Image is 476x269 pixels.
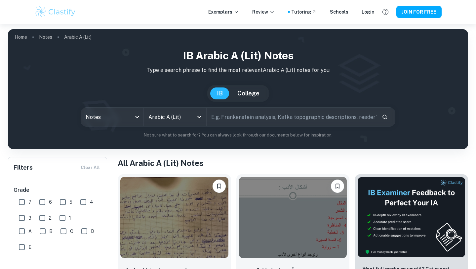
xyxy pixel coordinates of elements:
span: 2 [49,214,52,222]
span: 3 [28,214,31,222]
img: Thumbnail [357,177,465,257]
span: A [28,228,32,235]
img: Clastify logo [34,5,76,19]
h1: IB Arabic A (Lit) Notes [13,48,463,64]
button: IB [210,87,229,99]
span: E [28,243,31,251]
a: Login [362,8,375,16]
input: E.g. Frankenstein analysis, Kafka topographic descriptions, reader's perception... [207,108,377,126]
span: 1 [69,214,71,222]
span: C [70,228,73,235]
span: 5 [69,198,72,206]
p: Not sure what to search for? You can always look through our documents below for inspiration. [13,132,463,138]
a: Home [15,32,27,42]
button: Please log in to bookmark exemplars [331,180,344,193]
a: Tutoring [291,8,317,16]
a: Notes [39,32,52,42]
img: profile cover [8,29,468,149]
button: Help and Feedback [380,6,391,18]
button: Search [379,111,390,123]
h1: All Arabic A (Lit) Notes [118,157,468,169]
h6: Grade [14,186,102,194]
span: 7 [28,198,31,206]
span: D [91,228,94,235]
span: 4 [90,198,93,206]
p: Review [252,8,275,16]
p: Exemplars [208,8,239,16]
img: Arabic A (Lit) Notes example thumbnail: نموذج أسترشادي لتحليل القصيدة [239,177,347,258]
p: Arabic A (Lit) [64,33,92,41]
button: Open [195,112,204,122]
span: B [49,228,53,235]
h6: Filters [14,163,33,172]
img: Arabic A (Lit) Notes example thumbnail: Arabic A literature, paper 1 response, r [120,177,228,258]
button: Please log in to bookmark exemplars [213,180,226,193]
span: 6 [49,198,52,206]
button: College [231,87,266,99]
button: JOIN FOR FREE [396,6,442,18]
a: Schools [330,8,348,16]
div: Notes [81,108,143,126]
p: Type a search phrase to find the most relevant Arabic A (Lit) notes for you [13,66,463,74]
